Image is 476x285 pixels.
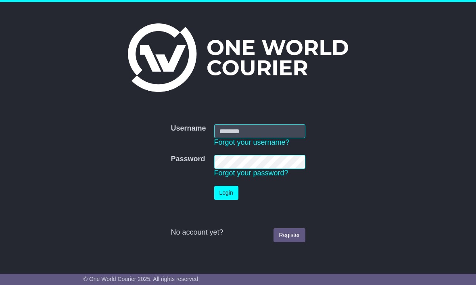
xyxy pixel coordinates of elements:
[214,169,288,177] a: Forgot your password?
[273,228,305,242] a: Register
[171,124,206,133] label: Username
[214,138,290,146] a: Forgot your username?
[171,155,205,164] label: Password
[128,23,348,92] img: One World
[84,276,200,282] span: © One World Courier 2025. All rights reserved.
[171,228,305,237] div: No account yet?
[214,186,238,200] button: Login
